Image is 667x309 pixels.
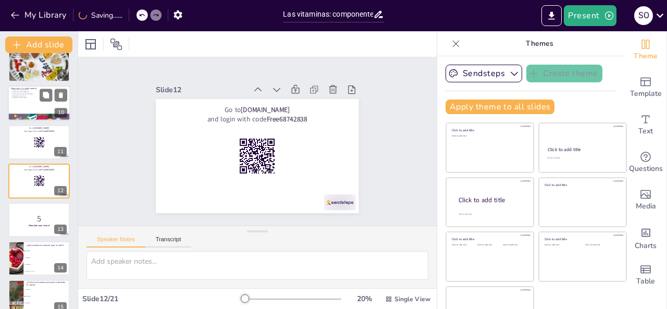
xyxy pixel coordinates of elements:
div: S O [634,6,653,25]
span: Vitamina A [26,289,69,290]
span: Media [636,201,656,212]
span: Text [638,126,653,137]
p: Go to [11,166,67,169]
div: 9 [57,69,67,79]
div: Add ready made slides [625,69,666,106]
div: 14 [54,263,67,273]
button: Create theme [526,65,602,82]
p: 5 [11,213,67,224]
button: Sendsteps [446,65,522,82]
div: Change the overall theme [625,31,666,69]
div: Click to add body [459,213,524,216]
p: and login with code [11,130,67,133]
button: Delete Slide [55,89,67,102]
button: Export to PowerPoint [541,5,562,26]
p: Bienestar emocional. [11,95,67,97]
div: 11 [8,125,70,159]
p: Importancia de la dieta. [11,97,67,99]
div: Click to add title [545,182,619,187]
div: Click to add text [477,244,501,246]
div: Click to add title [548,146,617,153]
p: Reducción de la depresión. [11,91,67,93]
div: Click to add title [452,128,526,132]
div: Get real-time input from your audience [625,144,666,181]
span: Vitamina D [26,264,69,265]
div: Click to add title [545,237,619,241]
div: 9 [8,47,70,82]
span: Single View [394,295,430,303]
div: Add a table [625,256,666,294]
strong: [DOMAIN_NAME] [260,144,297,189]
p: ¿Cuál es la vitamina que ayuda a absorber el calcio? [27,281,67,287]
span: Vitamina C [26,303,69,304]
div: Click to add text [547,157,616,159]
span: [MEDICAL_DATA] [26,270,69,271]
span: Vitamina C [26,257,69,258]
span: Theme [634,51,658,62]
div: 14 [8,241,70,276]
button: Duplicate Slide [40,89,52,102]
p: Vitaminas y la salud mental [11,88,67,91]
span: Position [110,38,122,51]
div: Click to add text [452,244,475,246]
p: Go to [11,127,67,130]
div: Click to add text [545,244,577,246]
strong: ¡Prepárate para el quiz! [29,224,50,227]
button: S O [634,5,653,26]
div: Click to add title [452,237,526,241]
strong: Free68742838 [242,159,274,198]
div: 11 [54,147,67,156]
p: Go to [226,83,341,237]
span: Template [630,88,662,100]
div: 10 [8,86,70,121]
p: ¿Qué vitamina es esencial para la visión? [27,244,67,247]
div: Add text boxes [625,106,666,144]
div: Saving...... [79,10,122,20]
button: My Library [8,7,71,23]
div: 20 % [352,294,377,304]
p: Protección celular. [11,56,67,58]
div: 10 [55,108,67,118]
p: Mejora de la salud de la piel. [11,55,67,57]
button: Transcript [145,236,192,248]
div: 12 [8,164,70,198]
span: Vitamina A [26,251,69,252]
div: 12 [54,186,67,195]
input: Insert title [283,7,373,22]
span: Questions [629,163,663,175]
div: Slide 12 [302,87,363,166]
p: Producción de neurotransmisores. [11,93,67,95]
p: Dieta rica en vitaminas. [11,58,67,60]
div: Click to add text [585,244,618,246]
div: 13 [8,203,70,237]
p: and login with code [218,78,333,231]
button: Apply theme to all slides [446,100,554,114]
button: Present [564,5,616,26]
div: Click to add title [459,196,525,205]
span: Vitamina D [26,296,69,297]
strong: [DOMAIN_NAME] [34,166,50,168]
button: Speaker Notes [87,236,145,248]
span: Charts [635,240,657,252]
p: Themes [464,31,614,56]
div: Click to add text [503,244,526,246]
div: Click to add text [452,135,526,138]
p: Papel en la salud mental. [11,89,67,91]
div: Layout [82,36,99,53]
div: 13 [54,225,67,234]
p: Producción de colágeno. [11,53,67,55]
span: Table [636,276,655,287]
button: Add slide [5,36,72,53]
strong: [DOMAIN_NAME] [34,127,50,129]
p: and login with code [11,168,67,171]
div: Add charts and graphs [625,219,666,256]
div: Slide 12 / 21 [82,294,241,304]
div: Add images, graphics, shapes or video [625,181,666,219]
